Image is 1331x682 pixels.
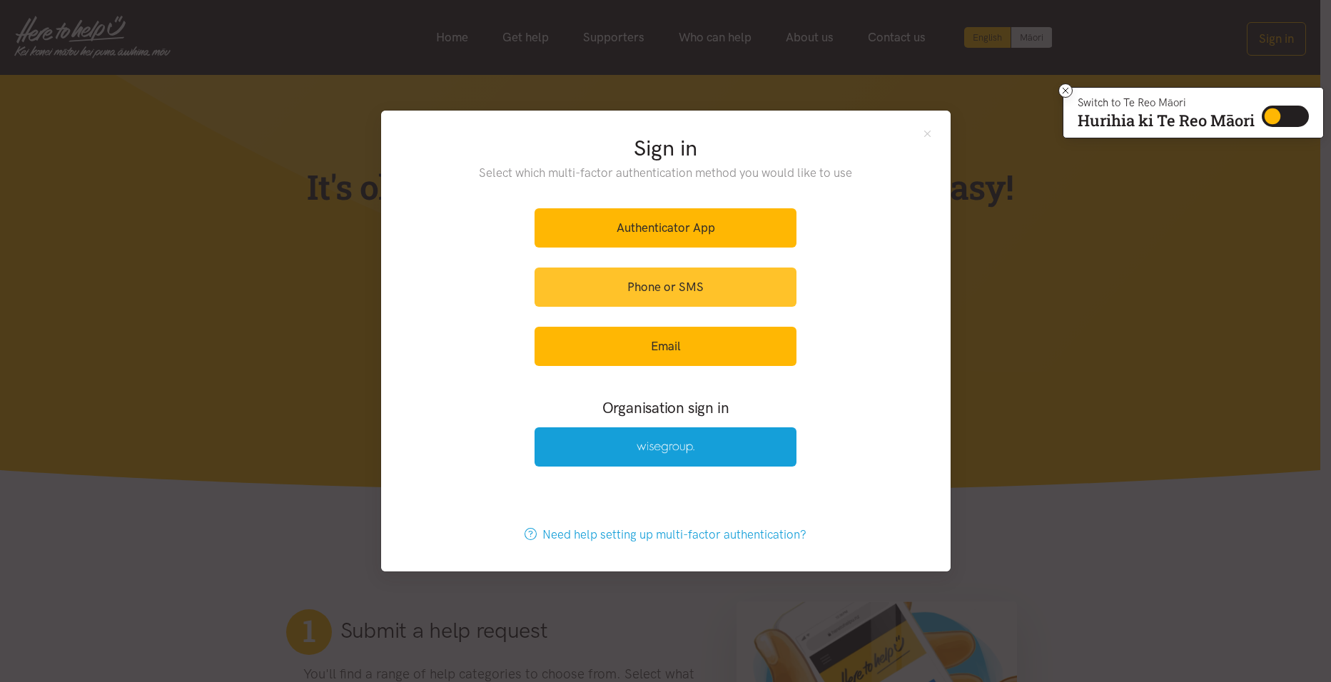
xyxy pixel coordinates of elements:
a: Authenticator App [535,208,796,248]
img: Wise Group [637,442,695,454]
a: Email [535,327,796,366]
h3: Organisation sign in [496,397,836,418]
a: Need help setting up multi-factor authentication? [510,515,821,554]
p: Hurihia ki Te Reo Māori [1078,114,1255,127]
p: Switch to Te Reo Māori [1078,98,1255,107]
button: Close [921,128,933,140]
a: Phone or SMS [535,268,796,307]
h2: Sign in [450,133,881,163]
p: Select which multi-factor authentication method you would like to use [450,163,881,183]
